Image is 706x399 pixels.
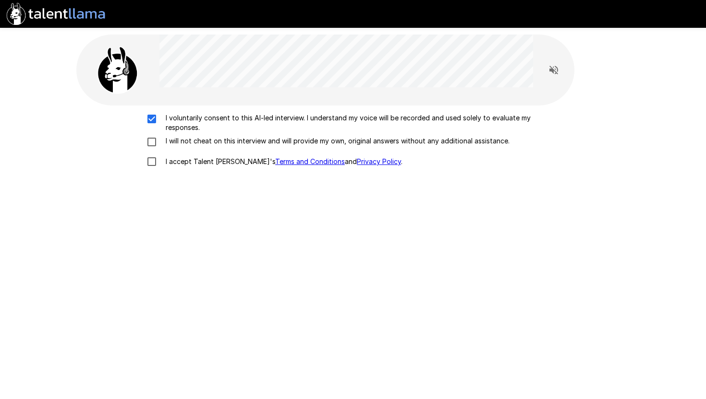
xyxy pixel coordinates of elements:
[275,157,345,165] a: Terms and Conditions
[162,136,510,146] p: I will not cheat on this interview and will provide my own, original answers without any addition...
[162,113,564,132] p: I voluntarily consent to this AI-led interview. I understand my voice will be recorded and used s...
[357,157,401,165] a: Privacy Policy
[544,60,563,80] button: Read questions aloud
[162,157,402,166] p: I accept Talent [PERSON_NAME]'s and .
[94,46,142,94] img: llama_clean.png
